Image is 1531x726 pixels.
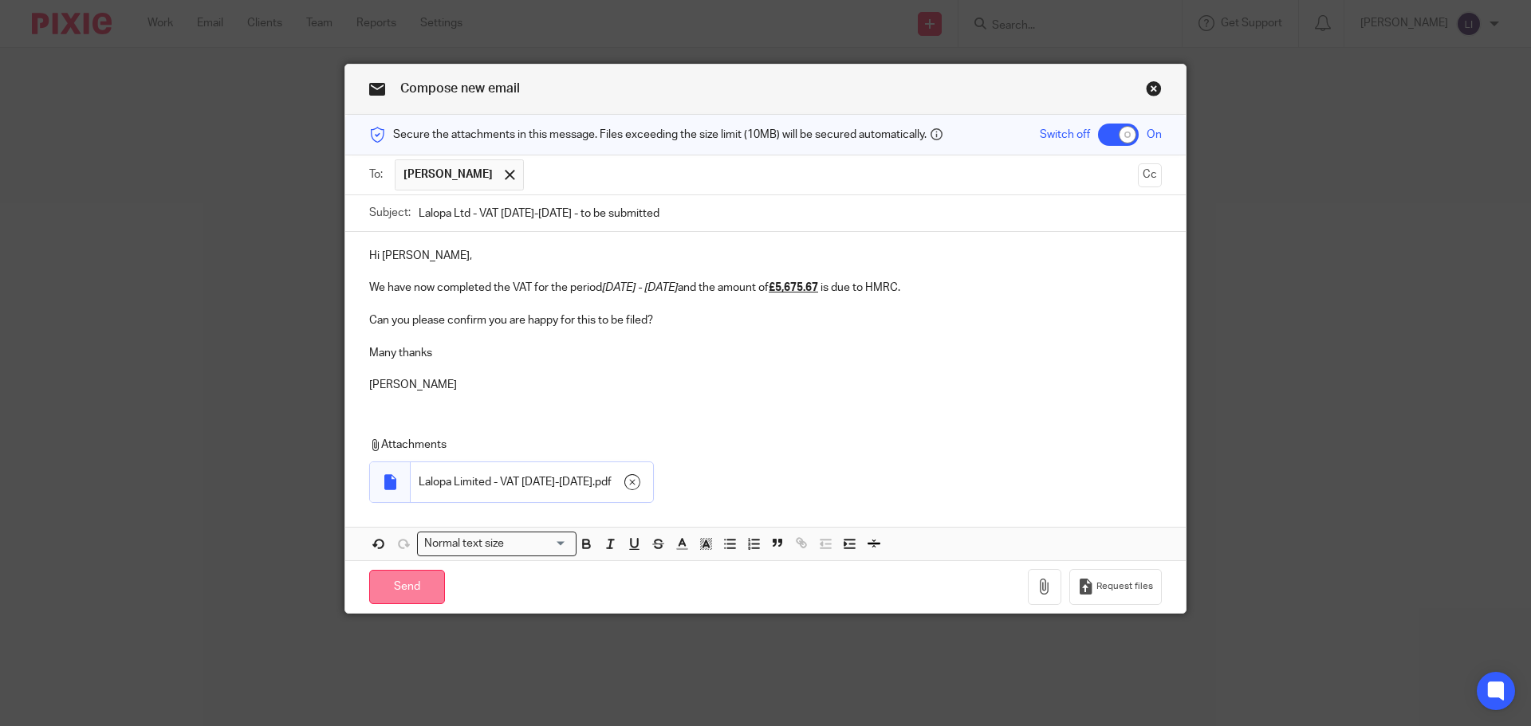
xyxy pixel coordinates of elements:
span: Normal text size [421,536,508,552]
p: Attachments [369,437,1139,453]
input: Search for option [510,536,567,552]
span: Request files [1096,580,1153,593]
p: [PERSON_NAME] [369,377,1162,393]
div: Search for option [417,532,577,556]
div: . [411,462,653,502]
u: £5,675.67 [769,282,818,293]
button: Request files [1069,569,1162,605]
span: Lalopa Limited - VAT [DATE]-[DATE] [419,474,592,490]
p: Hi [PERSON_NAME], [369,248,1162,264]
input: Send [369,570,445,604]
button: Cc [1138,163,1162,187]
p: Many thanks [369,345,1162,361]
span: Switch off [1040,127,1090,143]
label: Subject: [369,205,411,221]
a: Close this dialog window [1146,80,1162,102]
span: On [1147,127,1162,143]
em: [DATE] - [DATE] [602,282,678,293]
label: To: [369,167,387,182]
p: Can you please confirm you are happy for this to be filed? [369,312,1162,328]
span: [PERSON_NAME] [403,167,493,182]
span: pdf [595,474,612,490]
span: Secure the attachments in this message. Files exceeding the size limit (10MB) will be secured aut... [393,127,927,143]
span: Compose new email [400,82,520,95]
p: We have now completed the VAT for the period and the amount of is due to HMRC. [369,280,1162,296]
